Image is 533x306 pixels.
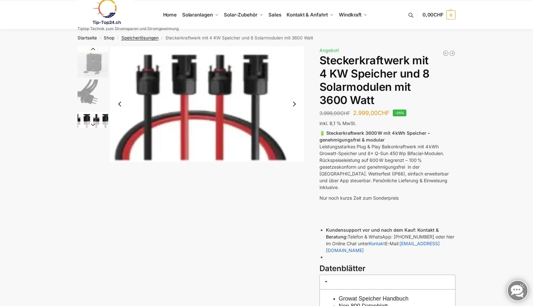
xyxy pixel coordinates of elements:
[319,195,455,201] p: Nur noch kurze Zeit zum Sonderpreis
[287,97,301,111] button: Next slide
[339,295,409,302] a: Growat Speicher Handbuch
[78,112,108,142] img: Anschlusskabel_MC4
[449,50,455,57] a: Balkonkraftwerk 1780 Watt mit 4 KWh Zendure Batteriespeicher Notstrom fähig
[369,241,385,246] a: Kontakt
[423,5,455,25] a: 0,00CHF 0
[110,46,304,162] img: Anschlusskabel_MC4
[336,0,370,29] a: Windkraft
[434,12,444,18] span: CHF
[340,110,350,116] span: CHF
[114,36,121,41] span: /
[326,241,440,253] a: [EMAIL_ADDRESS][DOMAIN_NAME]
[159,36,165,41] span: /
[287,12,328,18] span: Kontakt & Anfahrt
[97,36,104,41] span: /
[319,47,339,53] span: Angebot!
[78,47,108,78] img: growatt Noah 2000
[319,130,455,191] p: Leistungsstarkes Plug & Play Balkonkraftwerk mit 4 kWh Growatt-Speicher und 8× Q-Sun 450 Wp Bifac...
[76,46,108,79] li: 4 / 9
[319,130,430,142] strong: 🔋 Steckerkraftwerk 3600 W mit 4 kWh Speicher – genehmigungsfrei & modular
[76,111,108,143] li: 6 / 9
[378,110,390,116] span: CHF
[319,121,356,126] span: inkl. 8,1 % MwSt.
[110,46,304,162] li: 6 / 9
[113,97,127,111] button: Previous slide
[78,79,108,110] img: Anschlusskabel-3meter_schweizer-stecker
[326,227,439,239] strong: Kontakt & Beratung:
[121,35,159,40] a: Speicherlösungen
[78,121,108,128] button: Next slide
[319,263,455,274] h3: Datenblätter
[319,54,455,107] h1: Steckerkraftwerk mit 4 KW Speicher und 8 Solarmodulen mit 3600 Watt
[224,12,257,18] span: Solar-Zubehör
[182,12,213,18] span: Solaranlagen
[319,110,350,116] bdi: 3.999,00
[423,12,444,18] span: 0,00
[266,0,284,29] a: Sales
[268,12,281,18] span: Sales
[179,0,221,29] a: Solaranlagen
[353,110,390,116] bdi: 2.999,00
[443,50,449,57] a: Balkonkraftwerk 890 Watt Solarmodulleistung mit 1kW/h Zendure Speicher
[446,10,455,19] span: 0
[76,79,108,111] li: 5 / 9
[78,27,179,31] p: Tiptop Technik zum Stromsparen und Stromgewinnung
[326,227,455,254] li: Telefon & WhatsApp: [PHONE_NUMBER] oder hier im Online Chat unter E-Mail:
[66,29,467,46] nav: Breadcrumb
[326,227,416,233] strong: Kundensupport vor und nach dem Kauf:
[284,0,336,29] a: Kontakt & Anfahrt
[104,35,114,40] a: Shop
[393,110,407,116] span: -25%
[221,0,266,29] a: Solar-Zubehör
[78,46,108,52] button: Previous slide
[78,35,97,40] a: Startseite
[339,12,361,18] span: Windkraft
